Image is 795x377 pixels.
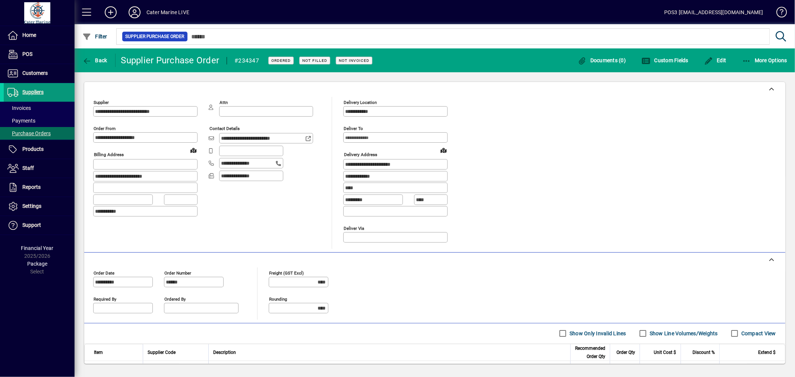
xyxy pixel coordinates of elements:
[302,58,327,63] span: Not Filled
[22,184,41,190] span: Reports
[740,54,789,67] button: More Options
[7,118,35,124] span: Payments
[4,216,75,235] a: Support
[702,54,728,67] button: Edit
[654,348,676,357] span: Unit Cost $
[143,361,208,376] td: RA533400
[693,348,715,357] span: Discount %
[82,57,107,63] span: Back
[681,361,719,376] td: 0.00
[146,6,189,18] div: Cater Marine LIVE
[164,270,191,275] mat-label: Order number
[271,58,291,63] span: Ordered
[22,203,41,209] span: Settings
[4,64,75,83] a: Customers
[4,140,75,159] a: Products
[4,178,75,197] a: Reports
[269,296,287,301] mat-label: Rounding
[234,55,259,67] div: #234347
[640,361,681,376] td: 0.0000
[719,361,785,376] td: 0.00
[578,57,626,63] span: Documents (0)
[4,127,75,140] a: Purchase Orders
[648,330,718,337] label: Show Line Volumes/Weights
[758,348,776,357] span: Extend $
[610,361,640,376] td: 4.0000
[94,100,109,105] mat-label: Supplier
[4,159,75,178] a: Staff
[94,296,116,301] mat-label: Required by
[4,45,75,64] a: POS
[99,6,123,19] button: Add
[344,100,377,105] mat-label: Delivery Location
[704,57,726,63] span: Edit
[22,89,44,95] span: Suppliers
[94,348,103,357] span: Item
[269,270,304,275] mat-label: Freight (GST excl)
[4,114,75,127] a: Payments
[125,33,184,40] span: Supplier Purchase Order
[22,51,32,57] span: POS
[22,146,44,152] span: Products
[575,344,605,361] span: Recommended Order Qty
[148,348,176,357] span: Supplier Code
[344,126,363,131] mat-label: Deliver To
[641,57,688,63] span: Custom Fields
[4,197,75,216] a: Settings
[742,57,788,63] span: More Options
[664,6,763,18] div: POS3 [EMAIL_ADDRESS][DOMAIN_NAME]
[82,34,107,39] span: Filter
[123,6,146,19] button: Profile
[164,296,186,301] mat-label: Ordered by
[27,261,47,267] span: Package
[640,54,690,67] button: Custom Fields
[7,105,31,111] span: Invoices
[4,102,75,114] a: Invoices
[568,330,626,337] label: Show Only Invalid Lines
[740,330,776,337] label: Compact View
[220,100,228,105] mat-label: Attn
[75,54,116,67] app-page-header-button: Back
[94,270,114,275] mat-label: Order date
[22,70,48,76] span: Customers
[213,348,236,357] span: Description
[22,165,34,171] span: Staff
[121,54,220,66] div: Supplier Purchase Order
[22,32,36,38] span: Home
[576,54,628,67] button: Documents (0)
[7,130,51,136] span: Purchase Orders
[94,126,116,131] mat-label: Order from
[22,222,41,228] span: Support
[344,225,364,231] mat-label: Deliver via
[616,348,635,357] span: Order Qty
[4,26,75,45] a: Home
[81,30,109,43] button: Filter
[81,54,109,67] button: Back
[21,245,54,251] span: Financial Year
[771,1,786,26] a: Knowledge Base
[438,144,449,156] a: View on map
[187,144,199,156] a: View on map
[339,58,369,63] span: Not Invoiced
